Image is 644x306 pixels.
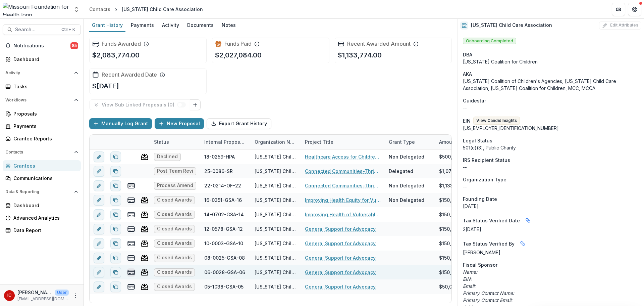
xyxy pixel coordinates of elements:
div: Grantees [13,162,75,169]
div: [US_STATE] Child Care Association [255,225,297,232]
span: Fiscal Sponsor [463,261,497,268]
span: IRS Recipient Status [463,157,510,164]
p: [PERSON_NAME] [463,249,639,256]
a: Grantees [3,160,81,171]
p: 2[DATE] [463,226,639,233]
div: Amount Requested [435,138,488,145]
div: 22-0214-OF-22 [204,182,241,189]
div: Project Title [301,138,337,145]
button: Linked binding [523,215,533,226]
div: [US_STATE] Child Care Association [255,196,297,204]
span: Process Amendment [157,183,193,188]
div: [US_STATE] Child Care Association [122,6,203,13]
button: New Proposal [155,118,204,129]
button: More [71,292,79,300]
a: Activity [159,19,182,32]
p: [PERSON_NAME] [17,289,52,296]
button: edit [94,180,104,191]
div: Delegated [389,168,413,175]
a: General Support for Advocacy [305,283,376,290]
h2: Funds Awarded [102,41,141,47]
div: 05-1038-GSA-05 [204,283,244,290]
span: Data & Reporting [5,189,71,194]
button: view-payments [127,239,135,248]
div: $50,000.00 [439,283,466,290]
a: Advanced Analytics [3,212,81,223]
button: Link Grants [190,99,201,110]
a: Improving Health Equity for Vulnerable [US_STATE] Youth and Families [305,196,381,204]
div: Status [150,135,200,149]
span: Tax Status Verified By [463,240,515,247]
div: $1,133,774.00 [439,182,471,189]
div: [US_STATE] Child Care Association [255,269,297,276]
div: Proposals [13,110,75,117]
a: Connected Communities-Thriving Families [305,182,381,189]
div: Amount Requested [435,135,502,149]
div: 12-0578-GSA-12 [204,225,243,232]
a: Dashboard [3,200,81,211]
a: Payments [128,19,157,32]
div: $150,000.00 [439,269,468,276]
div: Advanced Analytics [13,214,75,221]
button: Duplicate proposal [110,195,121,206]
div: Grant Type [385,135,435,149]
div: Internal Proposal ID [200,138,251,145]
a: Documents [184,19,216,32]
span: Closed Awards [157,255,192,261]
a: Data Report [3,225,81,236]
p: -- [463,183,639,190]
span: Tax Status Verified Date [463,217,520,224]
p: [EMAIL_ADDRESS][DOMAIN_NAME] [17,296,69,302]
div: [US_STATE] Child Care Association [255,168,297,175]
span: Onboarding Completed [463,38,516,44]
a: Proposals [3,108,81,119]
button: Duplicate proposal [110,238,121,249]
a: Notes [219,19,238,32]
a: Grant History [89,19,125,32]
button: Partners [612,3,625,16]
button: edit [94,151,104,162]
div: Dashboard [13,202,75,209]
span: Closed Awards [157,241,192,246]
a: Healthcare Access for Children and Youth at Risk [305,153,381,160]
div: Grant Type [385,138,419,145]
button: Duplicate proposal [110,180,121,191]
span: Closed Awards [157,212,192,217]
a: Contacts [87,4,113,14]
div: [US_STATE] Child Care Association [255,153,297,160]
div: [US_STATE] Child Care Association [255,283,297,290]
h2: [US_STATE] Child Care Association [471,23,552,28]
button: view-payments [127,182,135,190]
button: Get Help [628,3,641,16]
span: Organization Type [463,176,506,183]
div: $150,000.00 [439,196,468,204]
p: S[DATE] [92,81,119,91]
button: edit [94,253,104,263]
button: View Sub Linked Proposals (0) [89,99,190,110]
a: Connected Communities-Thriving Families [305,168,381,175]
button: Manually Log Grant [89,118,152,129]
div: Organization Name [251,135,301,149]
div: 14-0702-GSA-14 [204,211,244,218]
div: [US_STATE] Coalition for Children [463,58,639,65]
i: Name: [463,269,477,275]
button: Export Grant History [207,118,271,129]
div: $150,000.00 [439,240,468,247]
div: Non Delegated [389,182,424,189]
span: Closed Awards [157,226,192,232]
div: 06-0028-GSA-06 [204,269,245,276]
span: AKA [463,71,472,78]
p: User [55,290,69,296]
h2: Recent Awarded Amount [347,41,411,47]
button: view-payments [127,225,135,233]
button: Open entity switcher [72,3,81,16]
button: Duplicate proposal [110,224,121,234]
button: View CandidInsights [473,117,520,125]
button: Duplicate proposal [110,209,121,220]
div: Data Report [13,227,75,234]
div: 25-0086-SR [204,168,233,175]
div: $150,000.00 [439,254,468,261]
div: Project Title [301,135,385,149]
span: Guidestar [463,97,486,104]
